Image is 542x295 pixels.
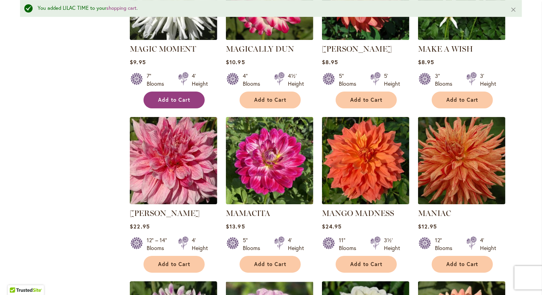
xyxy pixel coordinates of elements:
a: Mango Madness [322,198,409,206]
a: Maniac [418,198,506,206]
a: MANIAC [418,209,451,218]
span: $10.95 [226,58,245,66]
span: $22.95 [130,223,149,230]
span: $13.95 [226,223,245,230]
a: [PERSON_NAME] [130,209,200,218]
div: 4' Height [192,72,208,88]
span: $12.95 [418,223,437,230]
div: 4" Blooms [243,72,265,88]
img: Mango Madness [322,117,409,204]
button: Add to Cart [144,92,205,108]
button: Add to Cart [432,92,493,108]
div: 5' Height [384,72,400,88]
span: Add to Cart [446,97,478,103]
div: 12" – 14" Blooms [147,236,169,252]
span: Add to Cart [254,97,286,103]
span: $8.95 [418,58,434,66]
span: $24.95 [322,223,342,230]
a: MAKE A WISH [418,44,473,54]
button: Add to Cart [240,92,301,108]
span: Add to Cart [254,261,286,268]
div: 3½' Height [384,236,400,252]
button: Add to Cart [432,256,493,273]
div: 4' Height [288,236,304,252]
span: Add to Cart [350,261,382,268]
div: 4½' Height [288,72,304,88]
div: 4' Height [480,236,496,252]
img: Mamacita [226,117,313,204]
a: MAKE A WISH [418,34,506,41]
div: 5" Blooms [243,236,265,252]
img: MAKI [130,117,217,204]
div: 5" Blooms [339,72,361,88]
div: 3" Blooms [435,72,457,88]
a: MAGICALLY DUN [226,34,313,41]
div: 12" Blooms [435,236,457,252]
span: $8.95 [322,58,338,66]
a: Mamacita [226,198,313,206]
a: MANGO MADNESS [322,209,394,218]
a: MAMACITA [226,209,270,218]
span: Add to Cart [158,261,190,268]
a: shopping cart [106,5,136,11]
a: [PERSON_NAME] [322,44,392,54]
div: 4' Height [192,236,208,252]
div: 3' Height [480,72,496,88]
span: Add to Cart [350,97,382,103]
a: MAKI [130,198,217,206]
span: Add to Cart [158,97,190,103]
button: Add to Cart [240,256,301,273]
span: $9.95 [130,58,146,66]
button: Add to Cart [144,256,205,273]
a: MAGIC MOMENT [130,44,196,54]
div: 11" Blooms [339,236,361,252]
a: MAI TAI [322,34,409,41]
iframe: Launch Accessibility Center [6,267,28,289]
div: You added LILAC TIME to your . [38,5,498,12]
button: Add to Cart [336,256,397,273]
a: MAGICALLY DUN [226,44,294,54]
span: Add to Cart [446,261,478,268]
div: 7" Blooms [147,72,169,88]
a: MAGIC MOMENT [130,34,217,41]
img: Maniac [418,117,506,204]
button: Add to Cart [336,92,397,108]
